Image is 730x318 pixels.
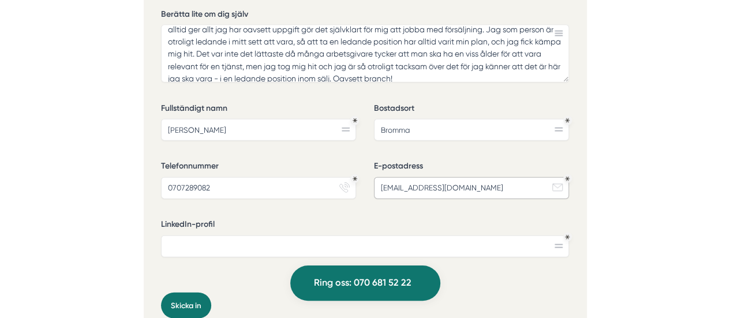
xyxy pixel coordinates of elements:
label: Telefonnummer [161,160,356,175]
label: E-postadress [374,160,569,175]
span: Ring oss: 070 681 52 22 [314,275,411,290]
div: Obligatoriskt [353,118,357,123]
div: Obligatoriskt [565,118,570,123]
label: LinkedIn-profil [161,219,569,233]
div: Obligatoriskt [353,177,357,181]
div: Obligatoriskt [565,235,570,240]
label: Fullständigt namn [161,103,356,117]
div: Obligatoriskt [565,177,570,181]
label: Berätta lite om dig själv [161,9,569,23]
a: Ring oss: 070 681 52 22 [290,265,440,301]
label: Bostadsort [374,103,569,117]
